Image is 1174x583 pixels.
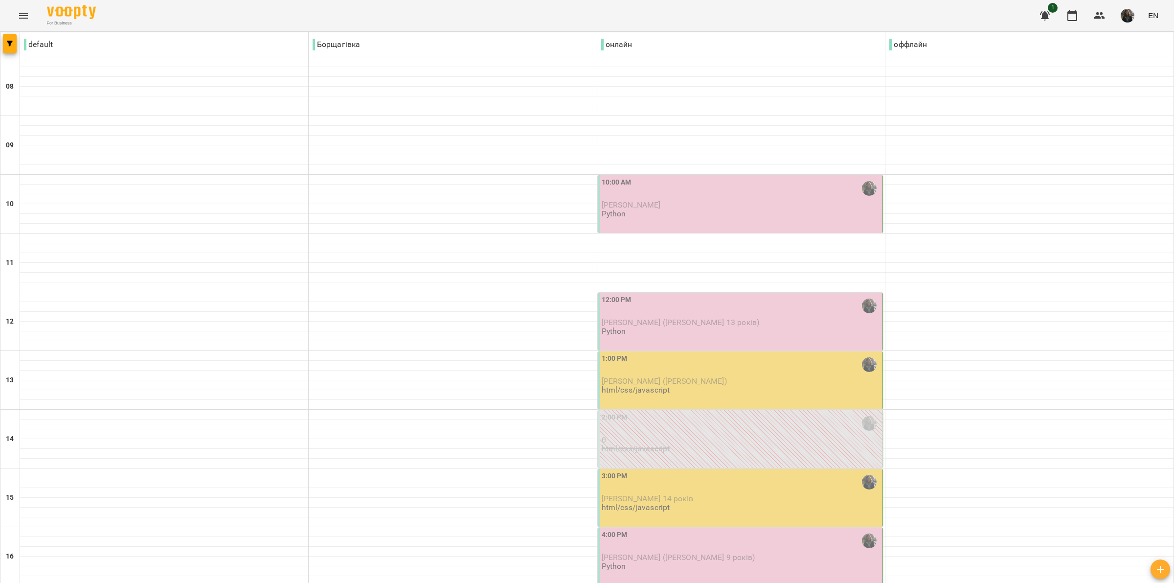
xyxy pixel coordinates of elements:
[6,551,14,562] h6: 16
[602,562,626,570] p: Python
[862,299,877,313] img: Щербаков Максим
[602,353,628,364] label: 1:00 PM
[1144,6,1162,24] button: EN
[1121,9,1134,23] img: 33f9a82ed513007d0552af73e02aac8a.jpg
[602,327,626,335] p: Python
[602,177,632,188] label: 10:00 AM
[6,140,14,151] h6: 09
[12,4,35,27] button: Menu
[862,357,877,372] img: Щербаков Максим
[602,200,661,210] span: [PERSON_NAME]
[6,316,14,327] h6: 12
[602,210,626,218] p: Python
[6,257,14,268] h6: 11
[47,5,96,19] img: Voopty Logo
[1151,560,1170,579] button: Add lesson
[602,386,670,394] p: html/css/javascript
[602,471,628,482] label: 3:00 PM
[602,436,881,444] p: 0
[6,434,14,444] h6: 14
[862,181,877,196] img: Щербаков Максим
[24,39,53,50] p: default
[1048,3,1058,13] span: 1
[6,199,14,210] h6: 10
[602,530,628,540] label: 4:00 PM
[6,375,14,386] h6: 13
[47,20,96,26] span: For Business
[602,444,670,453] p: html/css/javascript
[601,39,632,50] p: онлайн
[6,492,14,503] h6: 15
[862,534,877,548] img: Щербаков Максим
[6,81,14,92] h6: 08
[602,412,628,423] label: 2:00 PM
[602,376,727,386] span: [PERSON_NAME] ([PERSON_NAME])
[602,503,670,512] p: html/css/javascript
[1148,10,1158,21] span: EN
[602,494,693,503] span: [PERSON_NAME] 14 років
[313,39,361,50] p: Борщагівка
[602,295,632,305] label: 12:00 PM
[862,416,877,431] img: Щербаков Максим
[862,475,877,490] img: Щербаков Максим
[602,318,760,327] span: [PERSON_NAME] ([PERSON_NAME] 13 років)
[602,553,755,562] span: [PERSON_NAME] ([PERSON_NAME] 9 років)
[889,39,927,50] p: оффлайн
